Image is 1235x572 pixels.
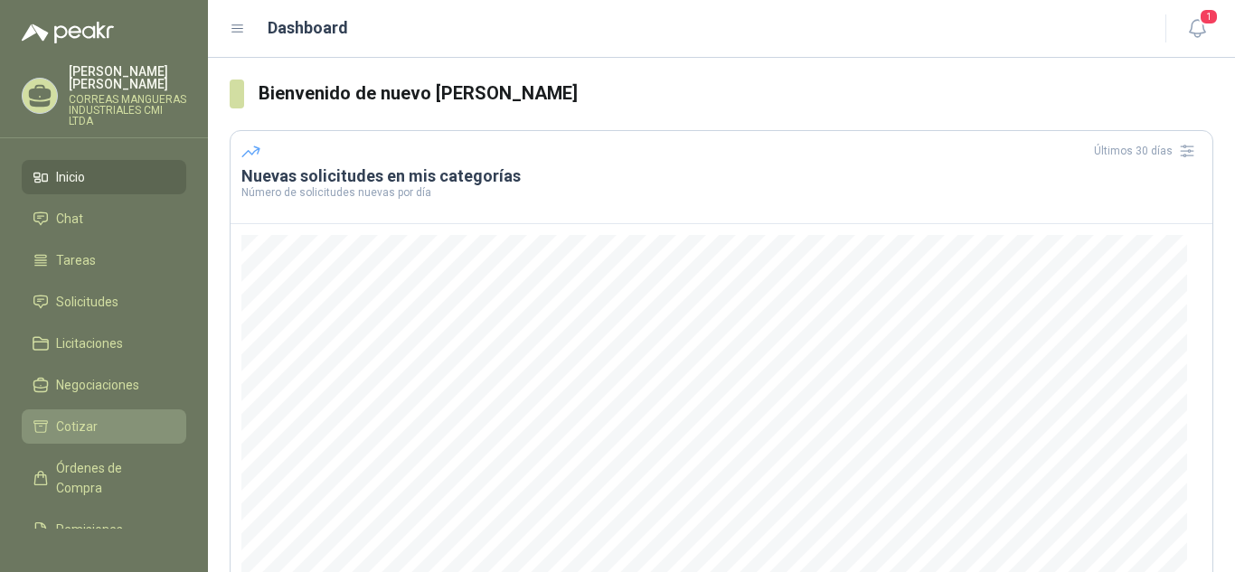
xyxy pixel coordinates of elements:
[56,292,118,312] span: Solicitudes
[22,451,186,505] a: Órdenes de Compra
[22,243,186,277] a: Tareas
[268,15,348,41] h1: Dashboard
[241,187,1202,198] p: Número de solicitudes nuevas por día
[22,160,186,194] a: Inicio
[56,417,98,436] span: Cotizar
[56,458,169,498] span: Órdenes de Compra
[241,165,1202,187] h3: Nuevas solicitudes en mis categorías
[22,409,186,444] a: Cotizar
[259,80,1213,108] h3: Bienvenido de nuevo [PERSON_NAME]
[56,167,85,187] span: Inicio
[22,22,114,43] img: Logo peakr
[56,520,123,539] span: Remisiones
[56,250,96,270] span: Tareas
[56,333,123,353] span: Licitaciones
[1181,13,1213,45] button: 1
[22,326,186,361] a: Licitaciones
[69,94,186,127] p: CORREAS MANGUERAS INDUSTRIALES CMI LTDA
[56,209,83,229] span: Chat
[22,368,186,402] a: Negociaciones
[56,375,139,395] span: Negociaciones
[22,202,186,236] a: Chat
[1199,8,1219,25] span: 1
[22,512,186,547] a: Remisiones
[1094,136,1202,165] div: Últimos 30 días
[22,285,186,319] a: Solicitudes
[69,65,186,90] p: [PERSON_NAME] [PERSON_NAME]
